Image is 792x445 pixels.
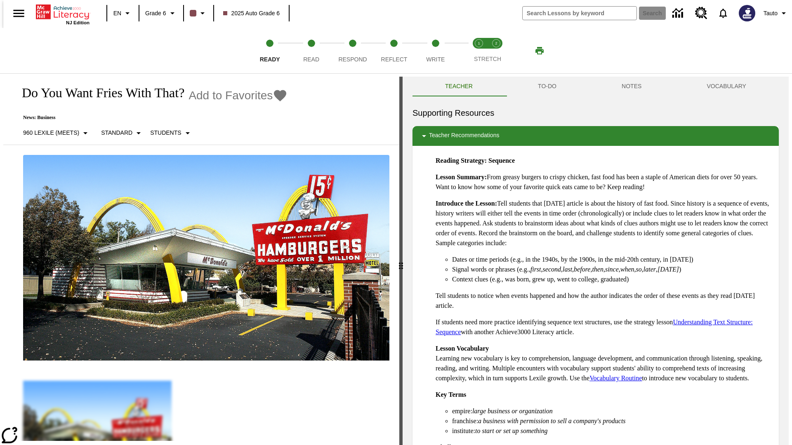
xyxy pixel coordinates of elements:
span: Ready [260,56,280,63]
li: empire: [452,406,772,416]
li: Signal words or phrases (e.g., , , , , , , , , , ) [452,265,772,274]
strong: Introduce the Lesson: [436,200,497,207]
p: 960 Lexile (Meets) [23,129,79,137]
button: Grade: Grade 6, Select a grade [142,6,181,21]
em: second [543,266,561,273]
span: 2025 Auto Grade 6 [223,9,280,18]
span: STRETCH [474,56,501,62]
em: to start or set up something [475,427,548,434]
em: last [563,266,572,273]
button: Select Student [147,126,196,141]
p: Tell students to notice when events happened and how the author indicates the order of these even... [436,291,772,311]
button: Read step 2 of 5 [287,28,335,73]
span: Reflect [381,56,408,63]
div: activity [403,77,789,445]
button: Scaffolds, Standard [98,126,147,141]
strong: Key Terms [436,391,466,398]
p: Teacher Recommendations [429,131,499,141]
em: then [592,266,603,273]
em: large business or organization [472,408,553,415]
p: News: Business [13,115,288,121]
button: Class color is dark brown. Change class color [186,6,211,21]
div: reading [3,77,399,441]
span: EN [113,9,121,18]
em: since [605,266,619,273]
em: later [643,266,656,273]
div: Press Enter or Spacebar and then press right and left arrow keys to move the slider [399,77,403,445]
li: franchise: [452,416,772,426]
button: VOCABULARY [674,77,779,96]
span: NJ Edition [66,20,90,25]
span: Tauto [764,9,778,18]
a: Understanding Text Structure: Sequence [436,319,753,335]
span: Read [303,56,319,63]
div: Teacher Recommendations [412,126,779,146]
strong: Lesson Summary: [436,173,487,180]
text: 1 [478,41,480,45]
button: Open side menu [7,1,31,26]
p: If students need more practice identifying sequence text structures, use the strategy lesson with... [436,317,772,337]
span: Grade 6 [145,9,166,18]
span: Respond [338,56,367,63]
em: when [620,266,634,273]
p: Students [150,129,181,137]
p: Tell students that [DATE] article is about the history of fast food. Since history is a sequence ... [436,199,772,248]
strong: Sequence [488,157,515,164]
img: One of the first McDonald's stores, with the iconic red sign and golden arches. [23,155,389,361]
button: Teacher [412,77,505,96]
button: NOTES [589,77,674,96]
div: Home [36,3,90,25]
em: a business with permission to sell a company's products [478,417,626,424]
a: Notifications [712,2,734,24]
span: Write [426,56,445,63]
a: Data Center [667,2,690,25]
h1: Do You Want Fries With That? [13,85,184,101]
button: TO-DO [505,77,589,96]
button: Print [526,43,553,58]
strong: Lesson Vocabulary [436,345,489,352]
div: Instructional Panel Tabs [412,77,779,96]
button: Stretch Respond step 2 of 2 [484,28,508,73]
button: Select a new avatar [734,2,760,24]
em: first [530,266,541,273]
p: From greasy burgers to crispy chicken, fast food has been a staple of American diets for over 50 ... [436,172,772,192]
button: Select Lexile, 960 Lexile (Meets) [20,126,94,141]
button: Add to Favorites - Do You Want Fries With That? [189,88,288,103]
em: [DATE] [658,266,679,273]
button: Ready step 1 of 5 [246,28,294,73]
li: Dates or time periods (e.g., in the 1940s, by the 1900s, in the mid-20th century, in [DATE]) [452,255,772,265]
li: institute: [452,426,772,436]
span: Add to Favorites [189,89,273,102]
button: Stretch Read step 1 of 2 [467,28,491,73]
p: Learning new vocabulary is key to comprehension, language development, and communication through ... [436,344,772,383]
p: Standard [101,129,132,137]
text: 2 [495,41,497,45]
img: Avatar [739,5,755,21]
em: before [574,266,590,273]
input: search field [523,7,636,20]
a: Vocabulary Routine [589,375,642,382]
strong: Reading Strategy: [436,157,487,164]
li: Context clues (e.g., was born, grew up, went to college, graduated) [452,274,772,284]
em: so [636,266,642,273]
a: Resource Center, Will open in new tab [690,2,712,24]
button: Respond step 3 of 5 [329,28,377,73]
button: Profile/Settings [760,6,792,21]
button: Language: EN, Select a language [110,6,136,21]
h6: Supporting Resources [412,106,779,119]
button: Write step 5 of 5 [412,28,460,73]
button: Reflect step 4 of 5 [370,28,418,73]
